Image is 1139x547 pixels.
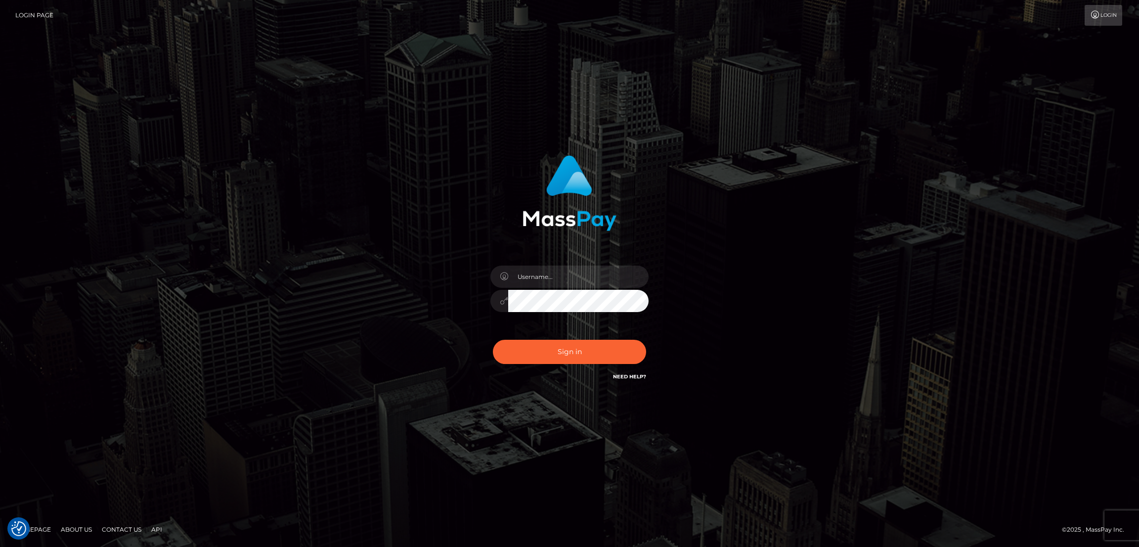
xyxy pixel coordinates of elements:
[523,155,616,231] img: MassPay Login
[57,522,96,537] a: About Us
[15,5,53,26] a: Login Page
[11,521,26,536] button: Consent Preferences
[493,340,646,364] button: Sign in
[11,521,26,536] img: Revisit consent button
[508,266,649,288] input: Username...
[98,522,145,537] a: Contact Us
[1085,5,1122,26] a: Login
[1062,524,1132,535] div: © 2025 , MassPay Inc.
[147,522,166,537] a: API
[613,373,646,380] a: Need Help?
[11,522,55,537] a: Homepage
